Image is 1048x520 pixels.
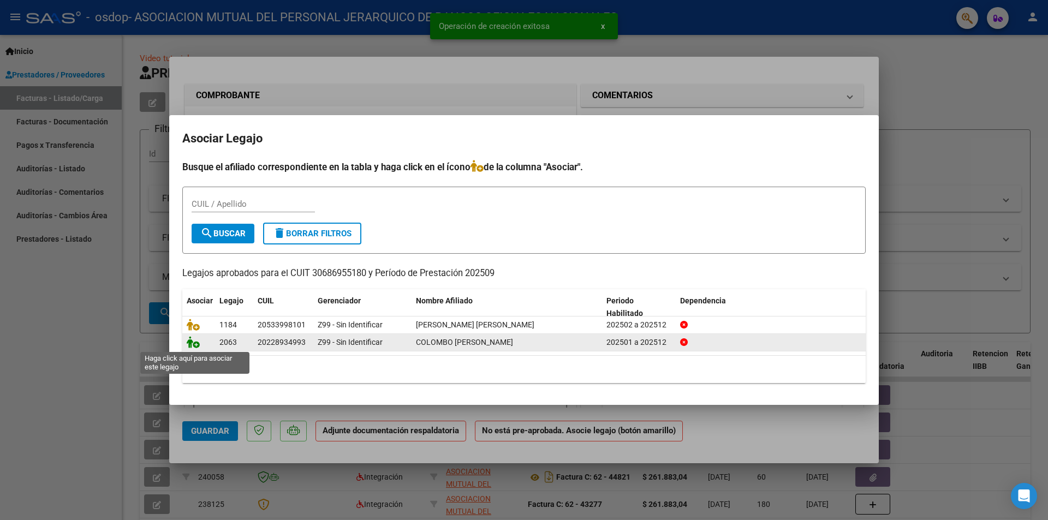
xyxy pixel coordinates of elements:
div: 20228934993 [258,336,306,349]
datatable-header-cell: Asociar [182,289,215,325]
span: 1184 [219,320,237,329]
span: 2063 [219,338,237,346]
span: Gerenciador [318,296,361,305]
datatable-header-cell: Nombre Afiliado [412,289,602,325]
div: 2 registros [182,356,866,383]
button: Borrar Filtros [263,223,361,244]
datatable-header-cell: Legajo [215,289,253,325]
span: Legajo [219,296,243,305]
datatable-header-cell: CUIL [253,289,313,325]
div: Open Intercom Messenger [1011,483,1037,509]
span: Dependencia [680,296,726,305]
span: Nombre Afiliado [416,296,473,305]
span: Z99 - Sin Identificar [318,338,383,346]
datatable-header-cell: Periodo Habilitado [602,289,676,325]
mat-icon: delete [273,226,286,240]
button: Buscar [192,224,254,243]
mat-icon: search [200,226,213,240]
div: 20533998101 [258,319,306,331]
datatable-header-cell: Dependencia [676,289,866,325]
h2: Asociar Legajo [182,128,866,149]
span: Asociar [187,296,213,305]
datatable-header-cell: Gerenciador [313,289,412,325]
span: CUIL [258,296,274,305]
div: 202501 a 202512 [606,336,671,349]
span: Buscar [200,229,246,238]
span: Periodo Habilitado [606,296,643,318]
span: Borrar Filtros [273,229,352,238]
p: Legajos aprobados para el CUIT 30686955180 y Período de Prestación 202509 [182,267,866,280]
div: 202502 a 202512 [606,319,671,331]
h4: Busque el afiliado correspondiente en la tabla y haga click en el ícono de la columna "Asociar". [182,160,866,174]
span: PALACIO JOAQUIN DANIEL [416,320,534,329]
span: COLOMBO OSCAR DANIEL [416,338,513,346]
span: Z99 - Sin Identificar [318,320,383,329]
